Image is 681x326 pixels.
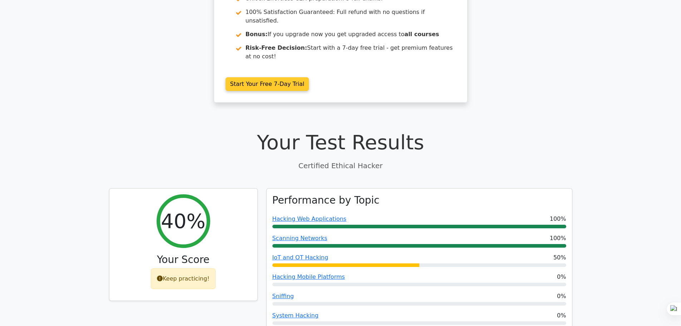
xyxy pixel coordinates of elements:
[151,268,216,289] div: Keep practicing!
[272,293,294,300] a: Sniffing
[557,292,566,301] span: 0%
[272,312,319,319] a: System Hacking
[272,273,345,280] a: Hacking Mobile Platforms
[550,234,566,243] span: 100%
[115,254,252,266] h3: Your Score
[272,215,346,222] a: Hacking Web Applications
[550,215,566,223] span: 100%
[161,209,205,233] h2: 40%
[109,130,572,154] h1: Your Test Results
[109,160,572,171] p: Certified Ethical Hacker
[557,311,566,320] span: 0%
[226,77,309,91] a: Start Your Free 7-Day Trial
[272,235,327,242] a: Scanning Networks
[557,273,566,281] span: 0%
[272,194,380,206] h3: Performance by Topic
[272,254,329,261] a: IoT and OT Hacking
[553,253,566,262] span: 50%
